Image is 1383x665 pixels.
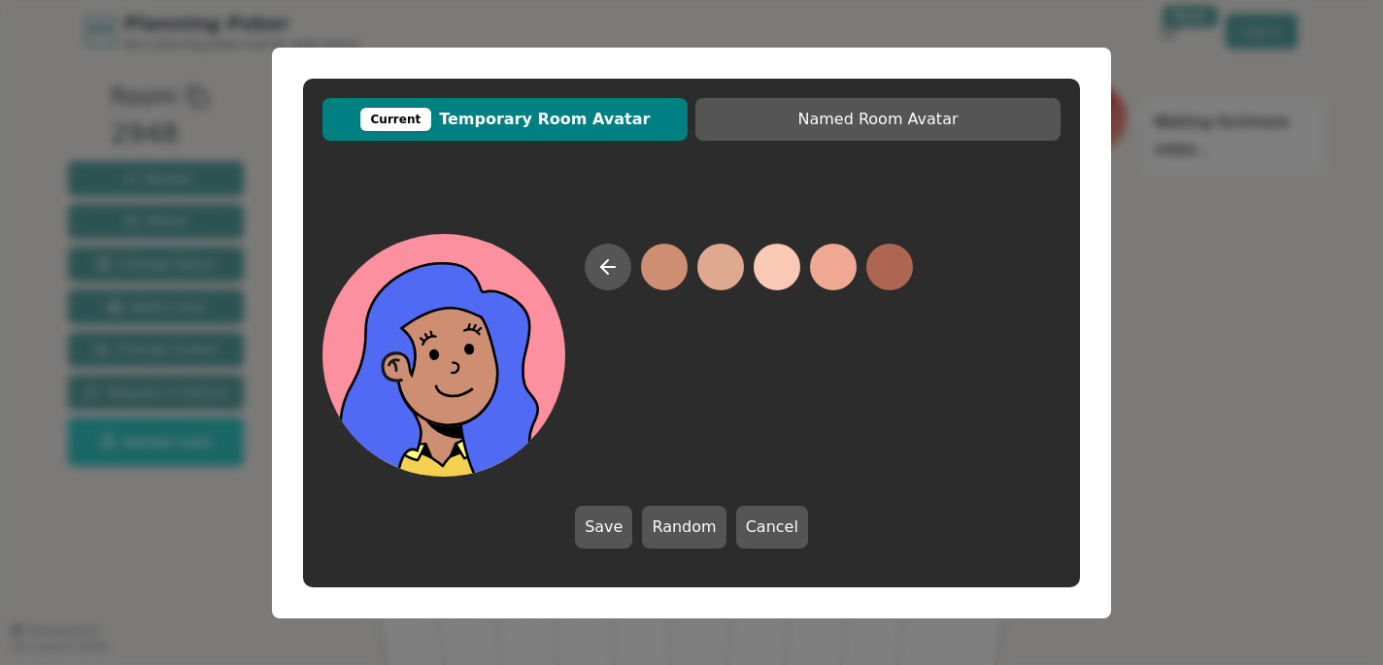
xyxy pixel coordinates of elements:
[705,108,1051,131] span: Named Room Avatar
[332,108,678,131] span: Temporary Room Avatar
[575,506,632,549] button: Save
[360,108,432,131] div: Current
[736,506,808,549] button: Cancel
[642,506,725,549] button: Random
[322,98,688,141] button: CurrentTemporary Room Avatar
[695,98,1061,141] button: Named Room Avatar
